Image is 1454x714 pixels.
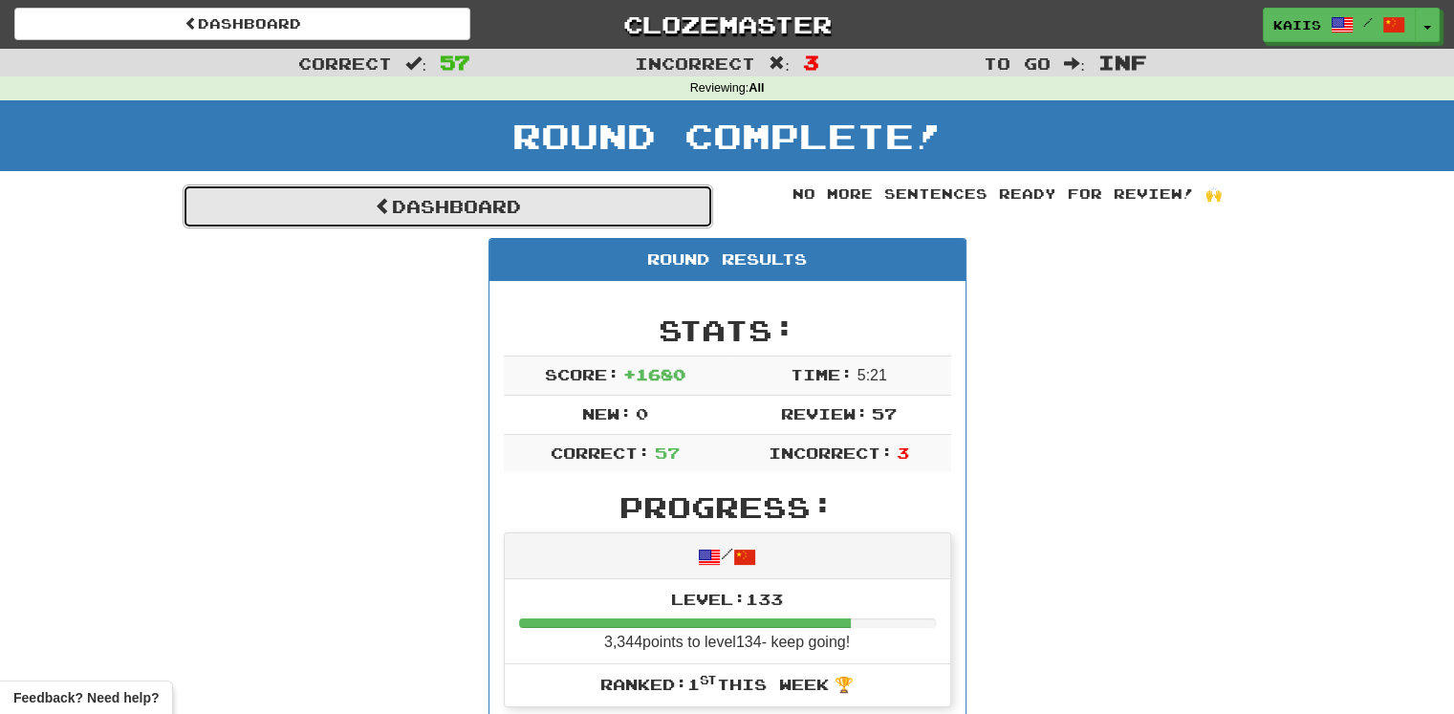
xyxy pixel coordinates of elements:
span: New: [582,404,632,422]
strong: All [749,81,764,95]
a: Dashboard [183,184,713,228]
span: Correct [298,54,392,73]
h2: Progress: [504,491,951,523]
span: : [1064,55,1085,72]
span: Ranked: 1 this week [600,675,829,693]
span: Open feedback widget [13,688,159,707]
span: / [1363,15,1373,29]
span: : [405,55,426,72]
span: 5 : 21 [857,367,887,383]
span: + 1680 [623,365,685,383]
span: Incorrect [635,54,755,73]
sup: st [700,673,717,686]
div: No more sentences ready for review! 🙌 [742,184,1272,204]
span: 3 [803,51,819,74]
span: Inf [1098,51,1147,74]
span: Level: 133 [671,590,783,608]
div: / [505,533,950,578]
span: 0 [636,404,648,422]
span: Review: [781,404,868,422]
a: Clozemaster [499,8,955,41]
span: 57 [872,404,897,422]
span: kaiis [1273,16,1321,33]
li: 3,344 points to level 134 - keep going! [505,579,950,665]
h1: Round Complete! [7,117,1447,155]
span: 57 [655,444,680,462]
span: Incorrect: [769,444,893,462]
span: To go [984,54,1051,73]
span: 3 [897,444,909,462]
a: Dashboard [14,8,470,40]
h2: Stats: [504,314,951,346]
span: 🏆 [835,677,854,693]
a: kaiis / [1263,8,1416,42]
span: Score: [545,365,619,383]
span: Correct: [551,444,650,462]
div: Round Results [489,239,966,281]
span: Time: [791,365,853,383]
span: 57 [440,51,470,74]
span: : [769,55,790,72]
